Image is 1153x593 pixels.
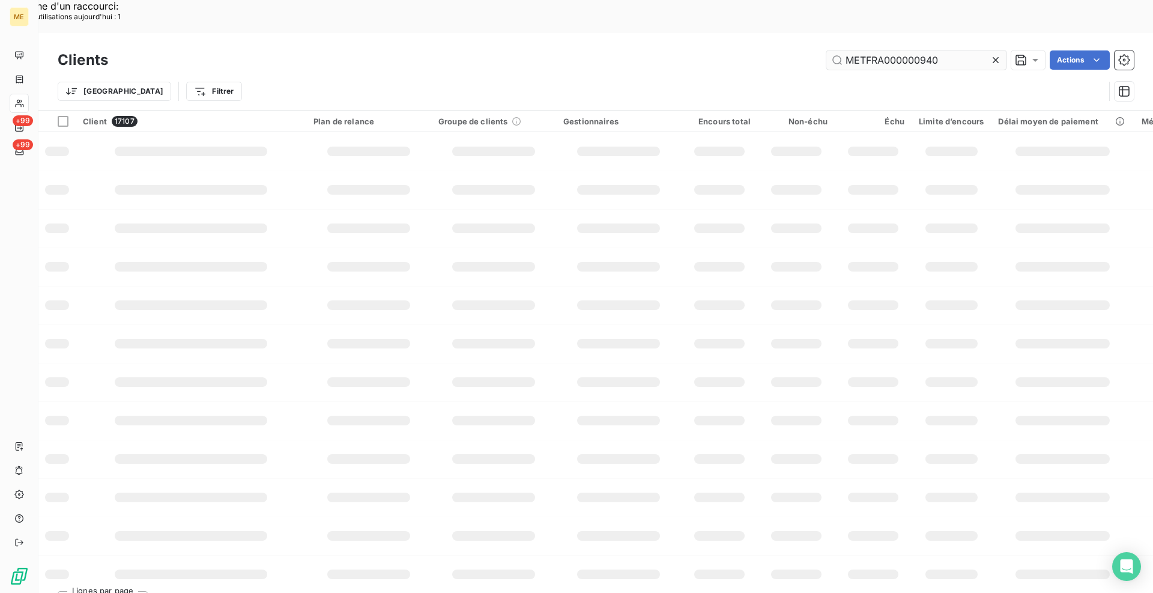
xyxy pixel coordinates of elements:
[186,82,241,101] button: Filtrer
[563,117,674,126] div: Gestionnaires
[10,142,28,161] a: +99
[13,115,33,126] span: +99
[58,49,108,71] h3: Clients
[10,567,29,586] img: Logo LeanPay
[919,117,984,126] div: Limite d’encours
[1050,50,1110,70] button: Actions
[688,117,751,126] div: Encours total
[765,117,828,126] div: Non-échu
[998,117,1127,126] div: Délai moyen de paiement
[83,117,107,126] span: Client
[313,117,424,126] div: Plan de relance
[58,82,171,101] button: [GEOGRAPHIC_DATA]
[10,118,28,137] a: +99
[438,117,508,126] span: Groupe de clients
[842,117,904,126] div: Échu
[826,50,1006,70] input: Rechercher
[13,139,33,150] span: +99
[112,116,138,127] span: 17107
[1112,552,1141,581] div: Open Intercom Messenger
